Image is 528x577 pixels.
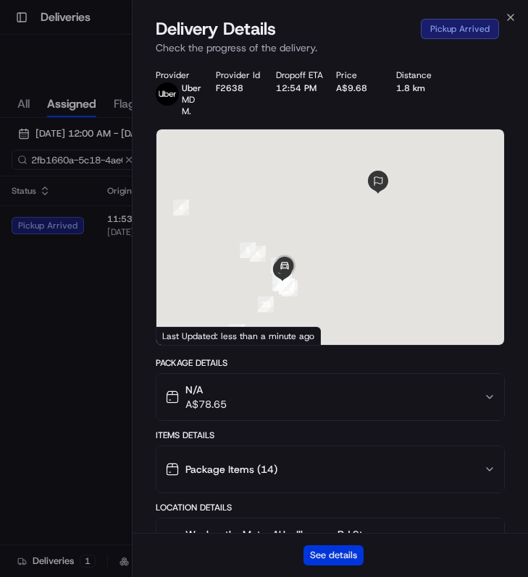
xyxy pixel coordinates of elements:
[29,210,111,224] span: Knowledge Base
[173,200,189,215] div: 4
[182,82,201,94] span: Uber
[182,94,195,117] span: MD M.
[49,153,183,164] div: We're available if you need us!
[185,397,227,411] span: A$78.65
[156,82,179,106] img: uber-new-logo.jpeg
[258,296,274,312] div: 20
[282,281,298,296] div: 11
[156,17,276,40] span: Delivery Details
[185,527,378,556] span: Woolworths Metro AU - Illawarra Rd Store Manager
[14,58,264,81] p: Welcome 👋
[229,324,245,340] div: 19
[156,502,505,513] div: Location Details
[156,446,504,492] button: Package Items (14)
[49,138,238,153] div: Start new chat
[272,275,288,291] div: 8
[216,69,264,81] div: Provider Id
[122,211,134,223] div: 💻
[156,327,321,345] div: Last Updated: less than a minute ago
[274,275,290,291] div: 22
[240,242,256,258] div: 5
[396,82,445,94] div: 1.8 km
[336,69,385,81] div: Price
[250,246,266,262] div: 6
[216,82,243,94] button: F2638
[14,138,41,164] img: 1736555255976-a54dd68f-1ca7-489b-9aae-adbdc363a1c4
[156,69,204,81] div: Provider
[246,142,264,160] button: Start new chat
[156,429,505,441] div: Items Details
[156,374,504,420] button: N/AA$78.65
[156,357,505,369] div: Package Details
[38,93,239,108] input: Clear
[117,204,238,230] a: 💻API Documentation
[156,40,505,55] p: Check the progress of the delivery.
[185,382,227,397] span: N/A
[396,69,445,81] div: Distance
[276,69,324,81] div: Dropoff ETA
[14,211,26,223] div: 📗
[336,82,385,94] div: A$9.68
[14,14,43,43] img: Nash
[144,245,175,256] span: Pylon
[276,82,324,94] div: 12:54 PM
[9,204,117,230] a: 📗Knowledge Base
[185,462,277,476] span: Package Items ( 14 )
[137,210,232,224] span: API Documentation
[303,545,364,565] button: See details
[102,244,175,256] a: Powered byPylon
